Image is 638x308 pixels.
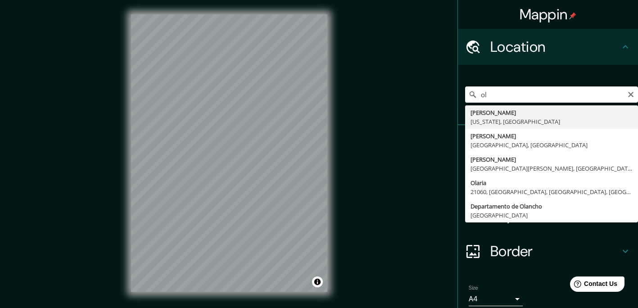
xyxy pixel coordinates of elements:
[627,90,634,98] button: Clear
[458,233,638,269] div: Border
[471,202,633,211] div: Departamento de Olancho
[458,29,638,65] div: Location
[458,125,638,161] div: Pins
[312,276,323,287] button: Toggle attribution
[490,206,620,224] h4: Layout
[471,164,633,173] div: [GEOGRAPHIC_DATA][PERSON_NAME], [GEOGRAPHIC_DATA]
[558,273,628,298] iframe: Help widget launcher
[471,155,633,164] div: [PERSON_NAME]
[471,108,633,117] div: [PERSON_NAME]
[490,38,620,56] h4: Location
[131,14,327,292] canvas: Map
[569,12,576,19] img: pin-icon.png
[469,284,478,292] label: Size
[469,292,523,306] div: A4
[471,187,633,196] div: 21060, [GEOGRAPHIC_DATA], [GEOGRAPHIC_DATA], [GEOGRAPHIC_DATA]
[471,117,633,126] div: [US_STATE], [GEOGRAPHIC_DATA]
[490,242,620,260] h4: Border
[458,161,638,197] div: Style
[458,197,638,233] div: Layout
[471,178,633,187] div: Olaria
[471,131,633,140] div: [PERSON_NAME]
[520,5,577,23] h4: Mappin
[471,211,633,220] div: [GEOGRAPHIC_DATA]
[465,86,638,103] input: Pick your city or area
[471,140,633,149] div: [GEOGRAPHIC_DATA], [GEOGRAPHIC_DATA]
